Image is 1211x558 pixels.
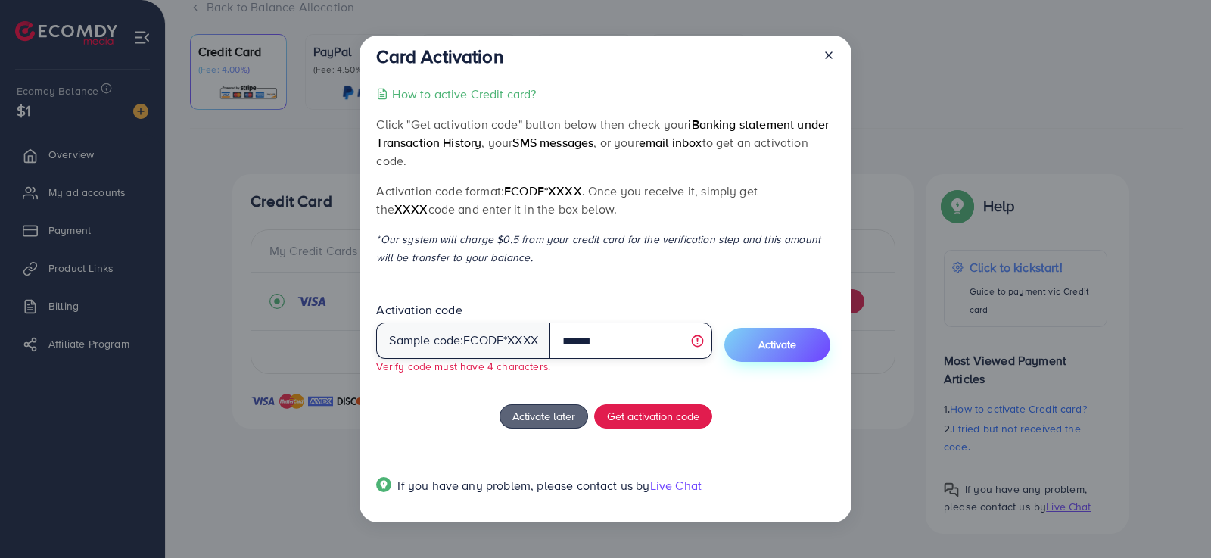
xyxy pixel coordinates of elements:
span: SMS messages [512,134,593,151]
button: Get activation code [594,404,712,429]
span: email inbox [639,134,702,151]
span: XXXX [394,201,428,217]
button: Activate [724,328,830,362]
span: Live Chat [650,477,702,494]
p: How to active Credit card? [392,85,536,103]
img: Popup guide [376,477,391,492]
span: ecode [463,332,503,349]
h3: Card Activation [376,45,503,67]
p: Click "Get activation code" button below then check your , your , or your to get an activation code. [376,115,834,170]
iframe: Chat [1147,490,1200,547]
span: ecode*XXXX [504,182,582,199]
p: Activation code format: . Once you receive it, simply get the code and enter it in the box below. [376,182,834,218]
span: Activate [758,337,796,352]
span: Get activation code [607,408,699,424]
span: iBanking statement under Transaction History [376,116,829,151]
label: Activation code [376,301,462,319]
span: Activate later [512,408,575,424]
span: If you have any problem, please contact us by [397,477,649,494]
p: *Our system will charge $0.5 from your credit card for the verification step and this amount will... [376,230,834,267]
button: Activate later [500,404,588,429]
div: Sample code: *XXXX [376,323,550,359]
small: Verify code must have 4 characters. [376,359,550,373]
